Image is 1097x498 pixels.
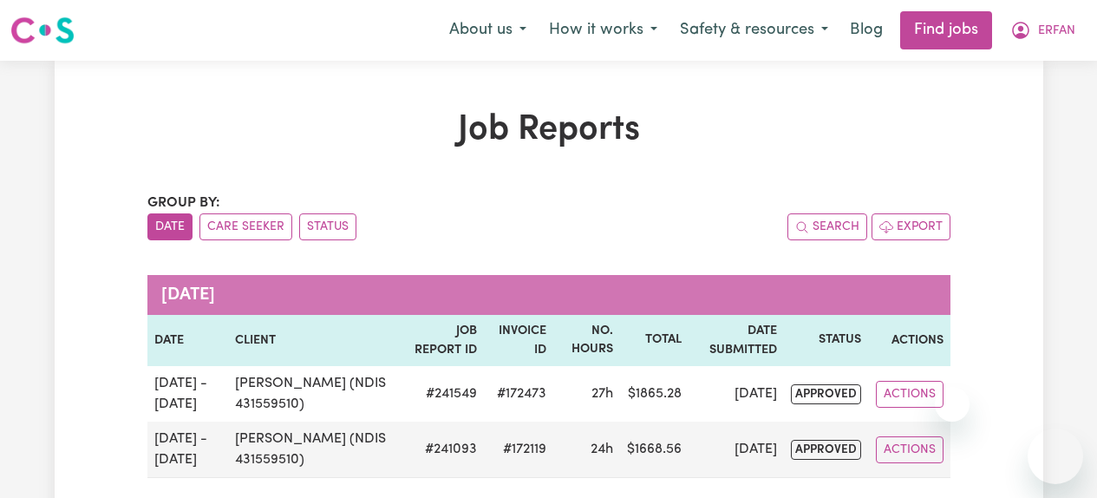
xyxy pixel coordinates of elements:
a: Blog [839,11,893,49]
iframe: Button to launch messaging window [1028,429,1083,484]
td: $ 1668.56 [620,422,689,478]
td: [PERSON_NAME] (NDIS 431559510) [228,366,402,422]
th: Status [784,315,868,366]
a: Careseekers logo [10,10,75,50]
th: No. Hours [553,315,620,366]
td: [DATE] [689,366,785,422]
span: 24 hours [591,442,613,456]
span: approved [791,384,861,404]
button: sort invoices by care seeker [199,213,292,240]
span: approved [791,440,861,460]
button: About us [438,12,538,49]
button: How it works [538,12,669,49]
td: [DATE] - [DATE] [147,366,229,422]
button: Export [872,213,950,240]
td: [DATE] - [DATE] [147,422,229,478]
h1: Job Reports [147,109,950,151]
button: Search [787,213,867,240]
th: Client [228,315,402,366]
td: [PERSON_NAME] (NDIS 431559510) [228,422,402,478]
button: Actions [876,381,944,408]
th: Invoice ID [484,315,553,366]
th: Date Submitted [689,315,785,366]
td: #172119 [484,422,553,478]
button: My Account [999,12,1087,49]
span: ERFAN [1038,22,1075,41]
caption: [DATE] [147,275,950,315]
button: sort invoices by date [147,213,193,240]
th: Date [147,315,229,366]
span: Group by: [147,196,220,210]
td: $ 1865.28 [620,366,689,422]
th: Actions [868,315,950,366]
a: Find jobs [900,11,992,49]
td: # 241549 [402,366,484,422]
span: 27 hours [591,387,613,401]
th: Job Report ID [402,315,484,366]
iframe: Close message [935,387,970,422]
button: Safety & resources [669,12,839,49]
td: # 241093 [402,422,484,478]
td: [DATE] [689,422,785,478]
th: Total [620,315,689,366]
td: #172473 [484,366,553,422]
img: Careseekers logo [10,15,75,46]
button: Actions [876,436,944,463]
button: sort invoices by paid status [299,213,356,240]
